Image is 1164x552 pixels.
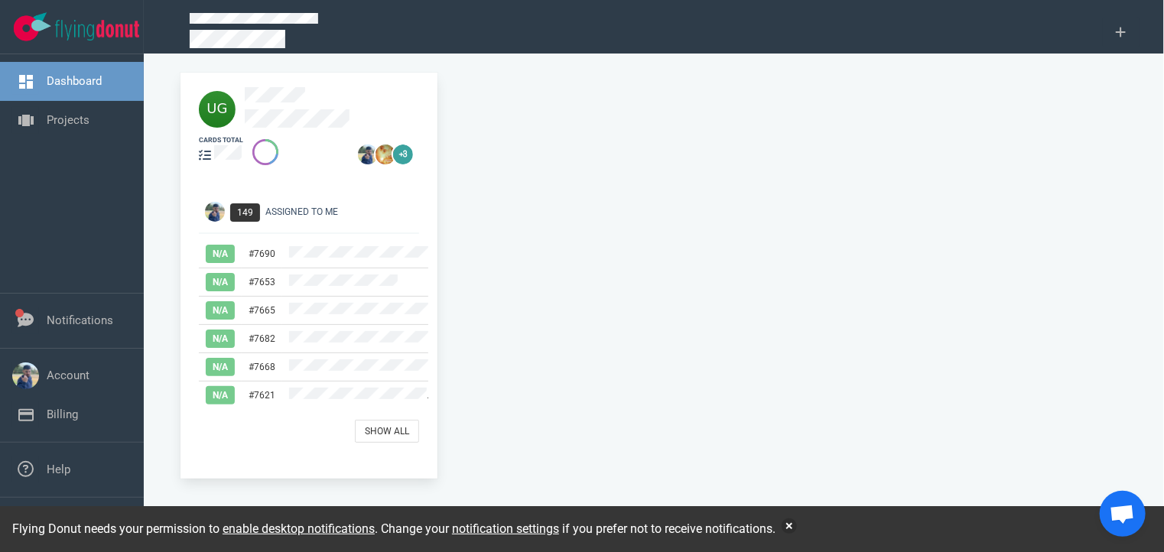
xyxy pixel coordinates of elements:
a: Dashboard [47,74,102,88]
span: N/A [206,273,235,291]
a: #7668 [249,362,275,372]
span: N/A [206,330,235,348]
a: #7665 [249,305,275,316]
a: #7690 [249,248,275,259]
img: Flying Donut text logo [55,20,139,41]
img: 26 [358,144,378,164]
div: Assigned To Me [265,205,428,219]
span: 149 [230,203,260,222]
span: Flying Donut needs your permission to [12,521,375,536]
span: N/A [206,245,235,263]
img: 26 [376,144,395,164]
a: #7653 [249,277,275,287]
img: Avatar [205,202,225,222]
a: Show All [355,420,419,443]
span: N/A [206,358,235,376]
text: +3 [399,150,407,158]
a: Open chat [1100,491,1146,537]
a: Projects [47,113,89,127]
a: notification settings [452,521,559,536]
a: Billing [47,408,78,421]
span: N/A [206,301,235,320]
a: #7621 [249,390,275,401]
img: 40 [199,91,236,128]
span: . Change your if you prefer not to receive notifications. [375,521,775,536]
a: Help [47,463,70,476]
span: N/A [206,386,235,404]
a: #7682 [249,333,275,344]
a: Account [47,369,89,382]
a: enable desktop notifications [223,521,375,536]
a: Notifications [47,313,113,327]
div: cards total [199,135,243,145]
